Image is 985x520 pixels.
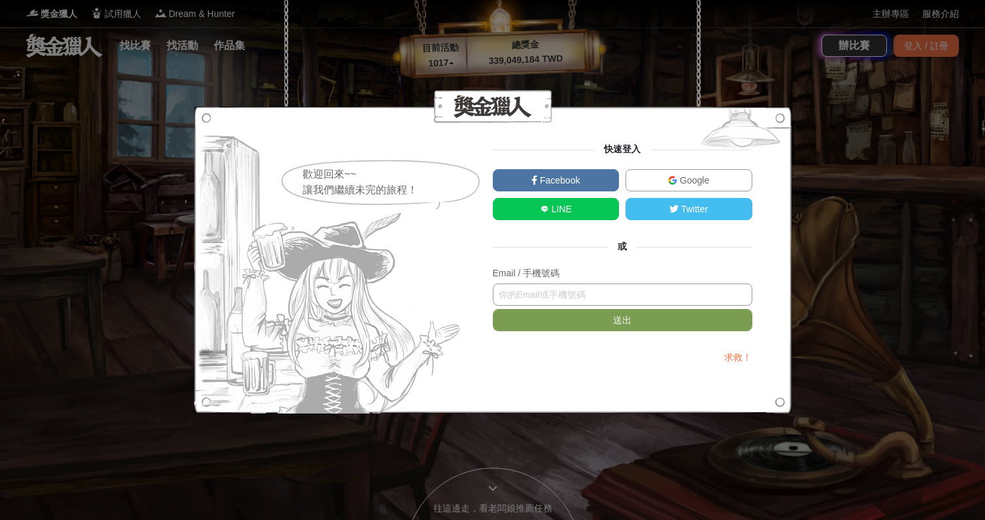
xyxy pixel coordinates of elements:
div: Email / 手機號碼 [493,267,752,280]
span: 快速登入 [594,144,650,154]
span: 或 [608,241,637,252]
div: 歡迎回來~~ [303,167,482,182]
img: LINE [540,204,549,214]
span: Facebook [537,175,580,186]
input: 你的Email或手機號碼 [493,284,752,306]
img: Signup [690,106,792,155]
img: Signup [194,106,465,414]
span: Twitter [678,204,708,214]
a: 求救！ [724,352,752,363]
span: Google [677,175,709,186]
span: LINE [549,204,572,214]
img: Google [668,176,677,185]
button: 送出 [493,309,752,331]
div: 讓我們繼續未完的旅程！ [303,182,482,198]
